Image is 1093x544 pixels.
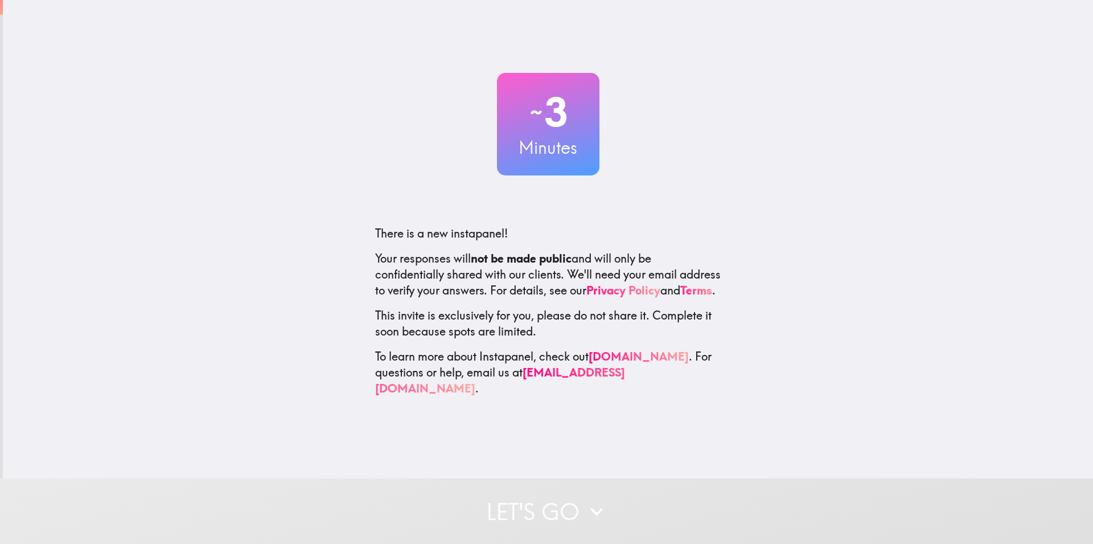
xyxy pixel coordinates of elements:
[375,226,508,240] span: There is a new instapanel!
[680,283,712,297] a: Terms
[471,251,572,265] b: not be made public
[375,308,721,340] p: This invite is exclusively for you, please do not share it. Complete it soon because spots are li...
[586,283,660,297] a: Privacy Policy
[375,251,721,298] p: Your responses will and will only be confidentially shared with our clients. We'll need your emai...
[528,95,544,129] span: ~
[375,365,625,395] a: [EMAIL_ADDRESS][DOMAIN_NAME]
[589,349,689,363] a: [DOMAIN_NAME]
[497,136,599,159] h3: Minutes
[497,89,599,136] h2: 3
[375,349,721,396] p: To learn more about Instapanel, check out . For questions or help, email us at .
